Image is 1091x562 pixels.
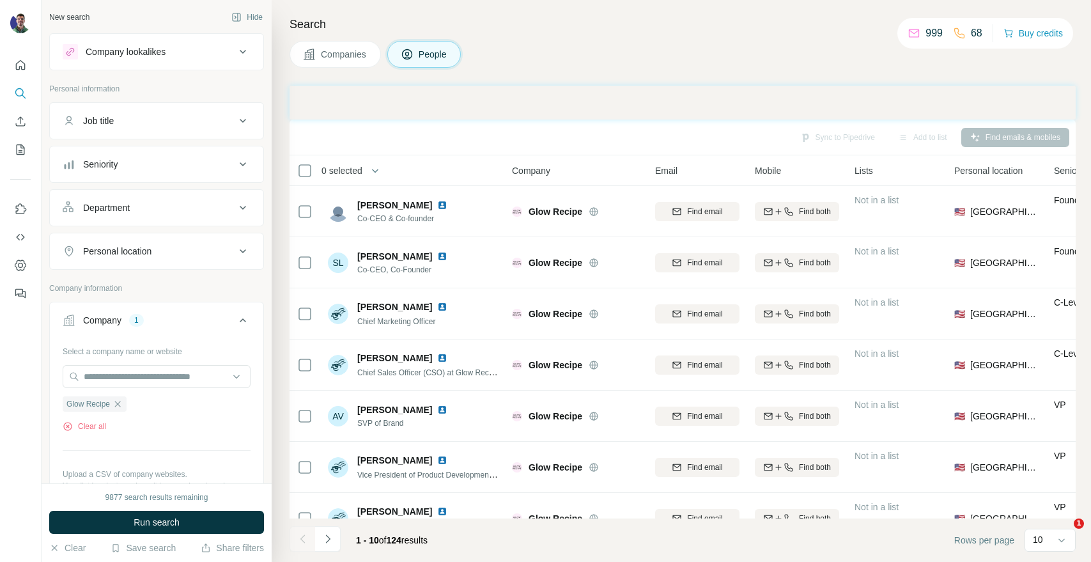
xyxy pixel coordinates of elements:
[755,164,781,177] span: Mobile
[290,86,1076,120] iframe: Banner
[970,512,1039,525] span: [GEOGRAPHIC_DATA]
[328,508,348,529] img: Avatar
[290,15,1076,33] h4: Search
[970,308,1039,320] span: [GEOGRAPHIC_DATA]
[328,304,348,324] img: Avatar
[83,114,114,127] div: Job title
[755,253,839,272] button: Find both
[321,164,362,177] span: 0 selected
[86,45,166,58] div: Company lookalikes
[655,253,739,272] button: Find email
[799,359,831,371] span: Find both
[687,308,722,320] span: Find email
[954,308,965,320] span: 🇺🇸
[201,542,264,554] button: Share filters
[129,315,144,326] div: 1
[134,516,180,529] span: Run search
[855,451,899,461] span: Not in a list
[687,359,722,371] span: Find email
[512,258,522,268] img: Logo of Glow Recipe
[63,421,106,432] button: Clear all
[655,164,677,177] span: Email
[10,198,31,221] button: Use Surfe on LinkedIn
[954,461,965,474] span: 🇺🇸
[1074,519,1084,529] span: 1
[512,207,522,217] img: Logo of Glow Recipe
[379,535,387,545] span: of
[799,257,831,269] span: Find both
[799,513,831,524] span: Find both
[954,410,965,423] span: 🇺🇸
[529,410,582,423] span: Glow Recipe
[437,405,447,415] img: LinkedIn logo
[970,461,1039,474] span: [GEOGRAPHIC_DATA]
[356,535,428,545] span: results
[855,297,899,308] span: Not in a list
[357,454,432,467] span: [PERSON_NAME]
[855,195,899,205] span: Not in a list
[512,411,522,421] img: Logo of Glow Recipe
[855,502,899,512] span: Not in a list
[855,246,899,256] span: Not in a list
[357,469,538,480] span: Vice President of Product Development & Regulatory
[356,535,379,545] span: 1 - 10
[954,359,965,371] span: 🇺🇸
[529,359,582,371] span: Glow Recipe
[63,480,251,492] p: Your list is private and won't be saved or shared.
[655,355,739,375] button: Find email
[437,251,447,261] img: LinkedIn logo
[925,26,943,41] p: 999
[50,36,263,67] button: Company lookalikes
[357,301,432,313] span: [PERSON_NAME]
[328,457,348,478] img: Avatar
[512,360,522,370] img: Logo of Glow Recipe
[799,308,831,320] span: Find both
[1054,164,1088,177] span: Seniority
[1054,400,1066,410] span: VP
[529,461,582,474] span: Glow Recipe
[357,213,453,224] span: Co-CEO & Co-founder
[50,149,263,180] button: Seniority
[970,410,1039,423] span: [GEOGRAPHIC_DATA]
[755,458,839,477] button: Find both
[50,192,263,223] button: Department
[83,201,130,214] div: Department
[855,164,873,177] span: Lists
[970,256,1039,269] span: [GEOGRAPHIC_DATA]
[755,202,839,221] button: Find both
[83,314,121,327] div: Company
[655,458,739,477] button: Find email
[512,462,522,472] img: Logo of Glow Recipe
[971,26,982,41] p: 68
[50,105,263,136] button: Job title
[655,509,739,528] button: Find email
[437,455,447,465] img: LinkedIn logo
[954,164,1023,177] span: Personal location
[855,348,899,359] span: Not in a list
[687,257,722,269] span: Find email
[954,256,965,269] span: 🇺🇸
[49,83,264,95] p: Personal information
[437,302,447,312] img: LinkedIn logo
[387,535,401,545] span: 124
[10,226,31,249] button: Use Surfe API
[10,82,31,105] button: Search
[10,138,31,161] button: My lists
[529,512,582,525] span: Glow Recipe
[83,245,151,258] div: Personal location
[655,407,739,426] button: Find email
[512,513,522,524] img: Logo of Glow Recipe
[755,407,839,426] button: Find both
[799,462,831,473] span: Find both
[1048,519,1078,549] iframe: Intercom live chat
[655,304,739,324] button: Find email
[328,406,348,426] div: AV
[328,355,348,375] img: Avatar
[512,309,522,319] img: Logo of Glow Recipe
[10,110,31,133] button: Enrich CSV
[419,48,448,61] span: People
[799,410,831,422] span: Find both
[10,282,31,305] button: Feedback
[357,264,453,276] span: Co-CEO, Co-Founder
[66,398,110,410] span: Glow Recipe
